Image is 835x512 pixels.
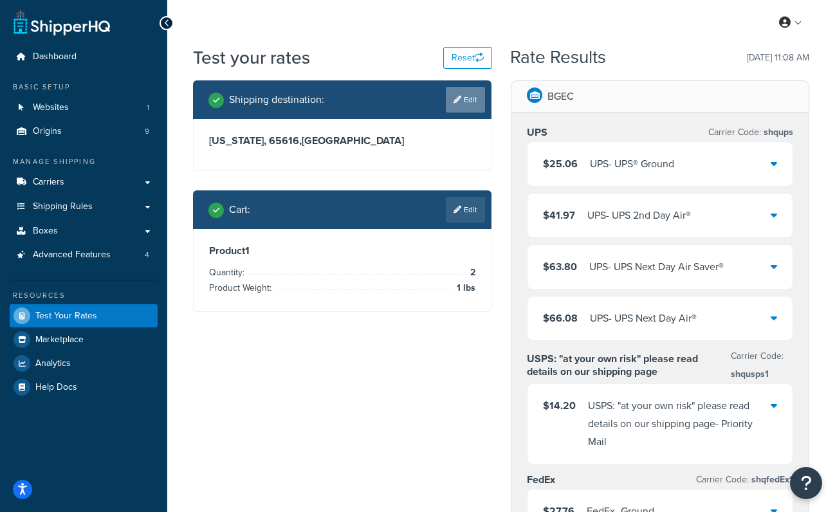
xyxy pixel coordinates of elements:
a: Edit [446,87,485,113]
span: $66.08 [543,311,578,325]
a: Edit [446,197,485,223]
button: Reset [443,47,492,69]
h3: UPS [527,126,547,139]
span: $41.97 [543,208,575,223]
span: Test Your Rates [35,311,97,322]
span: shqusps1 [731,367,769,381]
a: Marketplace [10,328,158,351]
span: 1 lbs [454,280,475,296]
div: Manage Shipping [10,156,158,167]
span: Dashboard [33,51,77,62]
span: 2 [467,265,475,280]
span: Marketplace [35,334,84,345]
h3: [US_STATE], 65616 , [GEOGRAPHIC_DATA] [209,134,475,147]
h3: USPS: "at your own risk" please read details on our shipping page [527,352,731,378]
div: USPS: "at your own risk" please read details on our shipping page - Priority Mail [588,397,771,451]
h2: Cart : [229,204,250,215]
a: Analytics [10,352,158,375]
span: shqups [761,125,793,139]
span: Boxes [33,226,58,237]
div: UPS - UPS Next Day Air® [590,309,697,327]
a: Help Docs [10,376,158,399]
a: Websites1 [10,96,158,120]
h3: FedEx [527,473,555,486]
span: Product Weight: [209,281,275,295]
span: Advanced Features [33,250,111,261]
li: Advanced Features [10,243,158,267]
span: Websites [33,102,69,113]
p: Carrier Code: [708,123,793,142]
span: Quantity: [209,266,248,279]
span: Shipping Rules [33,201,93,212]
li: Origins [10,120,158,143]
a: Carriers [10,170,158,194]
div: UPS - UPS 2nd Day Air® [587,206,691,224]
span: Analytics [35,358,71,369]
h2: Rate Results [510,48,606,68]
span: $63.80 [543,259,577,274]
h3: Product 1 [209,244,475,257]
p: Carrier Code: [731,347,793,383]
a: Origins9 [10,120,158,143]
span: 1 [147,102,149,113]
div: UPS - UPS® Ground [590,155,674,173]
h2: Shipping destination : [229,94,324,105]
span: $14.20 [543,398,576,413]
a: Dashboard [10,45,158,69]
span: 9 [145,126,149,137]
a: Shipping Rules [10,195,158,219]
li: Websites [10,96,158,120]
span: Origins [33,126,62,137]
h1: Test your rates [193,45,310,70]
span: 4 [145,250,149,261]
a: Boxes [10,219,158,243]
a: Test Your Rates [10,304,158,327]
span: $25.06 [543,156,578,171]
p: Carrier Code: [696,471,793,489]
span: Carriers [33,177,64,188]
div: Basic Setup [10,82,158,93]
div: UPS - UPS Next Day Air Saver® [589,258,724,276]
a: Advanced Features4 [10,243,158,267]
div: Resources [10,290,158,301]
button: Open Resource Center [790,467,822,499]
p: BGEC [547,87,574,105]
p: [DATE] 11:08 AM [747,49,809,67]
span: Help Docs [35,382,77,393]
span: shqfedEx1 [749,473,793,486]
